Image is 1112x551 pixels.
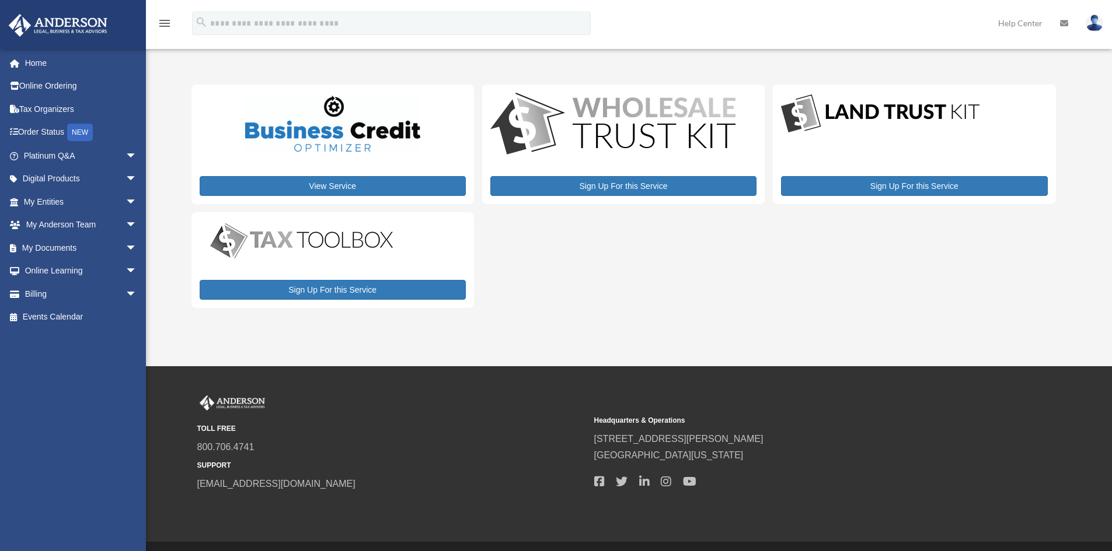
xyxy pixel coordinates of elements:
small: TOLL FREE [197,423,586,435]
span: arrow_drop_down [126,282,149,306]
a: Sign Up For this Service [781,176,1047,196]
div: NEW [67,124,93,141]
small: SUPPORT [197,459,586,472]
a: My Anderson Teamarrow_drop_down [8,213,155,237]
img: taxtoolbox_new-1.webp [200,220,404,261]
a: Sign Up For this Service [200,280,466,300]
span: arrow_drop_down [126,213,149,237]
img: Anderson Advisors Platinum Portal [197,395,267,410]
a: [EMAIL_ADDRESS][DOMAIN_NAME] [197,479,355,489]
span: arrow_drop_down [126,144,149,168]
img: WS-Trust-Kit-lgo-1.jpg [490,93,735,157]
a: menu [158,20,172,30]
img: Anderson Advisors Platinum Portal [5,14,111,37]
a: 800.706.4741 [197,442,255,452]
a: Online Ordering [8,75,155,98]
span: arrow_drop_down [126,236,149,260]
a: Platinum Q&Aarrow_drop_down [8,144,155,167]
a: My Documentsarrow_drop_down [8,236,155,259]
a: Events Calendar [8,306,155,329]
a: Sign Up For this Service [490,176,757,196]
span: arrow_drop_down [126,190,149,214]
a: [STREET_ADDRESS][PERSON_NAME] [594,434,764,444]
a: View Service [200,176,466,196]
a: Digital Productsarrow_drop_down [8,167,149,191]
a: Online Learningarrow_drop_down [8,259,155,283]
a: My Entitiesarrow_drop_down [8,190,155,213]
a: [GEOGRAPHIC_DATA][US_STATE] [594,450,744,460]
a: Home [8,51,155,75]
img: LandTrust_lgo-1.jpg [781,93,979,135]
span: arrow_drop_down [126,167,149,191]
a: Order StatusNEW [8,121,155,145]
i: search [195,16,208,29]
span: arrow_drop_down [126,259,149,283]
img: User Pic [1086,15,1103,31]
a: Tax Organizers [8,97,155,121]
small: Headquarters & Operations [594,415,983,427]
a: Billingarrow_drop_down [8,282,155,306]
i: menu [158,16,172,30]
